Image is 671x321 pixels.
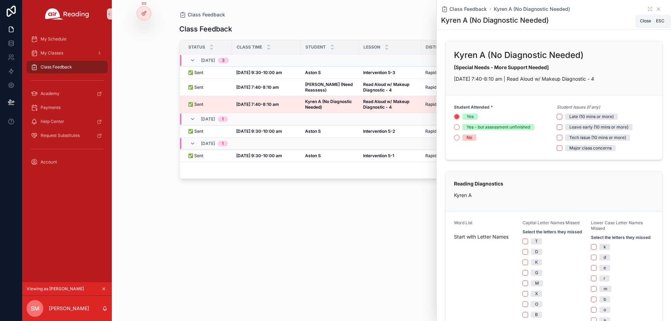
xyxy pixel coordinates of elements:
a: [DATE] 9:30-10:00 am [236,70,297,75]
strong: Reading Diagnostics [454,181,503,187]
a: My Schedule [27,33,108,45]
a: [DATE] 7:40-8:10 am [236,85,297,90]
div: Leave early (10 mins or more) [569,124,628,130]
h1: Kyren A (No Diagnostic Needed) [441,15,549,25]
div: o [604,307,606,313]
a: ✅ Sent [188,85,228,90]
div: M [535,280,539,286]
strong: [DATE] 7:40-8:10 am [236,102,279,107]
span: Rapides [425,102,441,107]
a: Read Aloud w/ Makeup Diagnostic - 4 [363,99,417,110]
span: Capital Letter Names Missed [522,220,579,225]
h1: Class Feedback [179,24,232,34]
span: Payments [41,105,60,110]
div: No [467,134,472,141]
div: O [535,301,538,307]
span: Student [305,44,326,50]
strong: Aston S [305,70,321,75]
span: SM [31,304,39,313]
a: Rapides [425,129,498,134]
a: Rapides [425,153,498,159]
a: Kyren A (No Diagnostic Needed) [494,6,570,13]
strong: Read Aloud w/ Makeup Diagnostic - 4 [363,82,410,93]
div: k [604,244,606,250]
strong: [DATE] 9:30-10:00 am [236,70,282,75]
strong: [PERSON_NAME] (Need Reassess) [305,82,354,93]
div: Yes - but assessment unfinished [467,124,530,130]
strong: [DATE] 9:30-10:00 am [236,153,282,158]
strong: [DATE] 9:30-10:00 am [236,129,282,134]
a: Intervention 5-3 [363,70,417,75]
span: Start with Letter Names [454,233,517,240]
span: My Schedule [41,36,66,42]
span: Help Center [41,119,64,124]
a: Payments [27,101,108,114]
span: My Classes [41,50,63,56]
span: District [426,44,445,50]
p: [DATE] 7:40-8:10 am | Read Aloud w/ Makeup Diagnostic - 4 [454,75,654,82]
span: Class Feedback [449,6,487,13]
div: G [535,270,538,276]
span: Viewing as [PERSON_NAME] [27,286,84,292]
div: K [535,259,538,265]
div: D [535,249,538,255]
strong: [Special Needs - More Support Needed] [454,64,549,70]
span: ✅ Sent [188,129,203,134]
strong: Aston S [305,153,321,158]
a: Kyren A (No Diagnostic Needed) [305,99,355,110]
a: Rapides [425,85,498,90]
span: Class Feedback [188,11,225,18]
div: Late (10 mins or more) [569,114,614,120]
a: ✅ Sent [188,129,228,134]
strong: Select the letters they missed [522,229,582,235]
a: Intervention 5-2 [363,129,417,134]
span: ✅ Sent [188,102,203,107]
a: [DATE] 9:30-10:00 am [236,153,297,159]
div: Yes [467,114,474,120]
strong: Kyren A (No Diagnostic Needed) [305,99,353,110]
strong: Read Aloud w/ Makeup Diagnostic - 4 [363,99,410,110]
strong: Intervention 5-1 [363,153,394,158]
div: Major class concerns [569,145,612,151]
div: X [535,291,538,297]
div: r [604,275,605,282]
span: Rapides [425,70,441,75]
a: Class Feedback [27,61,108,73]
a: Account [27,156,108,168]
div: d [604,254,606,261]
a: Intervention 5-1 [363,153,417,159]
span: [DATE] [201,141,215,146]
a: Rapides [425,102,498,107]
span: ✅ Sent [188,70,203,75]
a: Class Feedback [441,6,487,13]
div: e [604,265,606,271]
span: [DATE] [201,58,215,63]
a: ✅ Sent [188,153,228,159]
a: [DATE] 7:40-8:10 am [236,102,297,107]
span: Lesson [363,44,380,50]
span: Request Substitutes [41,133,80,138]
div: b [604,296,606,302]
a: Rapides [425,70,498,75]
strong: [DATE] 7:40-8:10 am [236,85,279,90]
a: Aston S [305,129,355,134]
em: Student Issues (if any) [557,104,600,110]
a: Class Feedback [179,11,225,18]
span: ✅ Sent [188,85,203,90]
div: 1 [222,116,224,122]
strong: Select the letters they missed [591,235,651,240]
span: Account [41,159,57,165]
div: T [535,238,538,245]
a: ✅ Sent [188,70,228,75]
p: [PERSON_NAME] [49,305,89,312]
div: scrollable content [22,28,112,177]
div: 1 [222,141,224,146]
span: Word List [454,220,472,225]
a: Aston S [305,153,355,159]
span: ✅ Sent [188,153,203,159]
a: Aston S [305,70,355,75]
span: Academy [41,91,59,96]
a: Help Center [27,115,108,128]
span: Status [188,44,205,50]
span: [DATE] [201,116,215,122]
